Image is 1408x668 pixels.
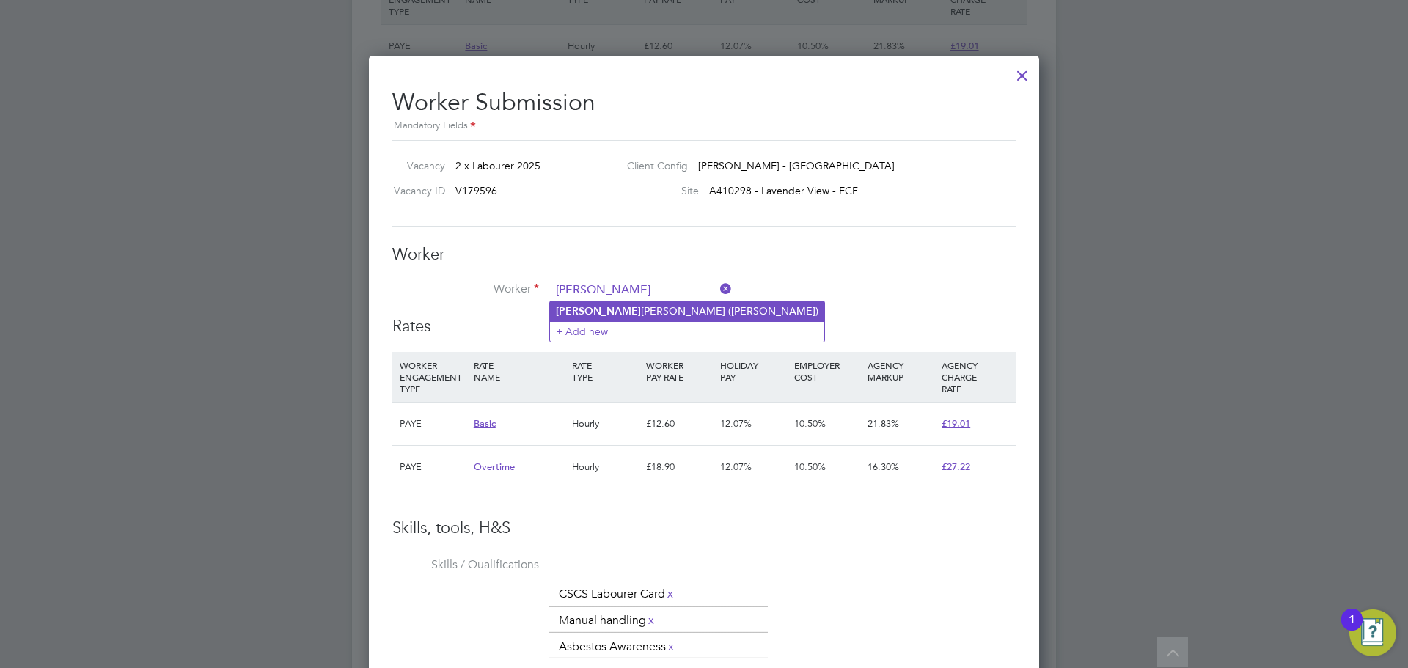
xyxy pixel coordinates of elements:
[1349,609,1396,656] button: Open Resource Center, 1 new notification
[942,417,970,430] span: £19.01
[553,637,682,657] li: Asbestos Awareness
[553,584,681,604] li: CSCS Labourer Card
[392,557,539,573] label: Skills / Qualifications
[455,159,540,172] span: 2 x Labourer 2025
[392,282,539,297] label: Worker
[392,316,1016,337] h3: Rates
[551,279,732,301] input: Search for...
[556,305,641,318] b: [PERSON_NAME]
[568,403,642,445] div: Hourly
[470,352,568,390] div: RATE NAME
[386,184,445,197] label: Vacancy ID
[720,417,752,430] span: 12.07%
[392,76,1016,134] h2: Worker Submission
[868,460,899,473] span: 16.30%
[474,460,515,473] span: Overtime
[615,159,688,172] label: Client Config
[794,460,826,473] span: 10.50%
[794,417,826,430] span: 10.50%
[396,403,470,445] div: PAYE
[642,446,716,488] div: £18.90
[550,301,824,321] li: [PERSON_NAME] ([PERSON_NAME])
[716,352,791,390] div: HOLIDAY PAY
[720,460,752,473] span: 12.07%
[942,460,970,473] span: £27.22
[392,118,1016,134] div: Mandatory Fields
[553,611,662,631] li: Manual handling
[392,518,1016,539] h3: Skills, tools, H&S
[455,184,497,197] span: V179596
[938,352,1012,402] div: AGENCY CHARGE RATE
[568,352,642,390] div: RATE TYPE
[615,184,699,197] label: Site
[392,244,1016,265] h3: Worker
[396,352,470,402] div: WORKER ENGAGEMENT TYPE
[396,446,470,488] div: PAYE
[646,611,656,630] a: x
[642,403,716,445] div: £12.60
[709,184,858,197] span: A410298 - Lavender View - ECF
[791,352,865,390] div: EMPLOYER COST
[868,417,899,430] span: 21.83%
[568,446,642,488] div: Hourly
[665,584,675,603] a: x
[666,637,676,656] a: x
[550,321,824,341] li: + Add new
[642,352,716,390] div: WORKER PAY RATE
[1349,620,1355,639] div: 1
[474,417,496,430] span: Basic
[386,159,445,172] label: Vacancy
[698,159,895,172] span: [PERSON_NAME] - [GEOGRAPHIC_DATA]
[864,352,938,390] div: AGENCY MARKUP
